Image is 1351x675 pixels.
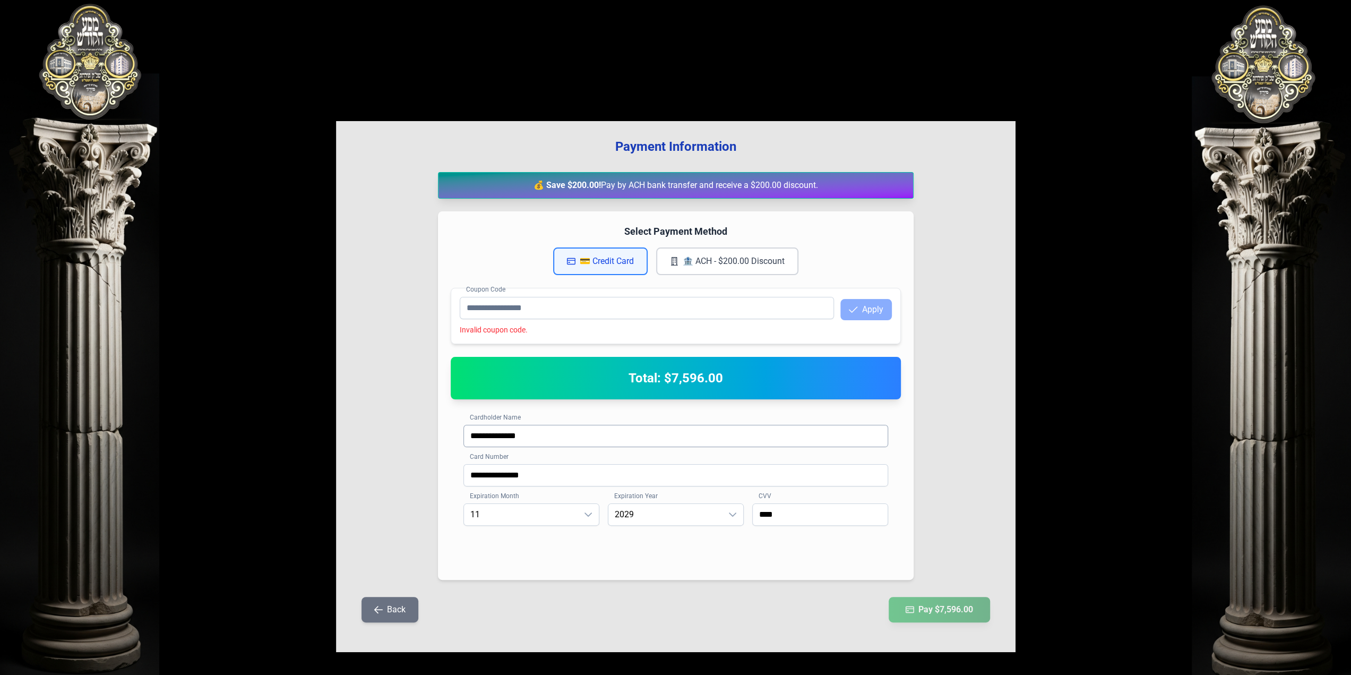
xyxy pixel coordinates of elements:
[578,504,599,525] div: dropdown trigger
[608,504,722,525] span: 2029
[464,504,578,525] span: 11
[353,138,999,155] h3: Payment Information
[656,247,798,275] button: 🏦 ACH - $200.00 Discount
[840,299,892,320] button: Apply
[451,224,901,239] h4: Select Payment Method
[460,324,892,335] div: Invalid coupon code.
[438,172,914,199] div: Pay by ACH bank transfer and receive a $200.00 discount.
[463,370,888,387] h2: Total: $7,596.00
[533,180,601,190] strong: 💰 Save $200.00!
[362,597,418,622] button: Back
[722,504,743,525] div: dropdown trigger
[889,597,990,622] button: Pay $7,596.00
[553,247,648,275] button: 💳 Credit Card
